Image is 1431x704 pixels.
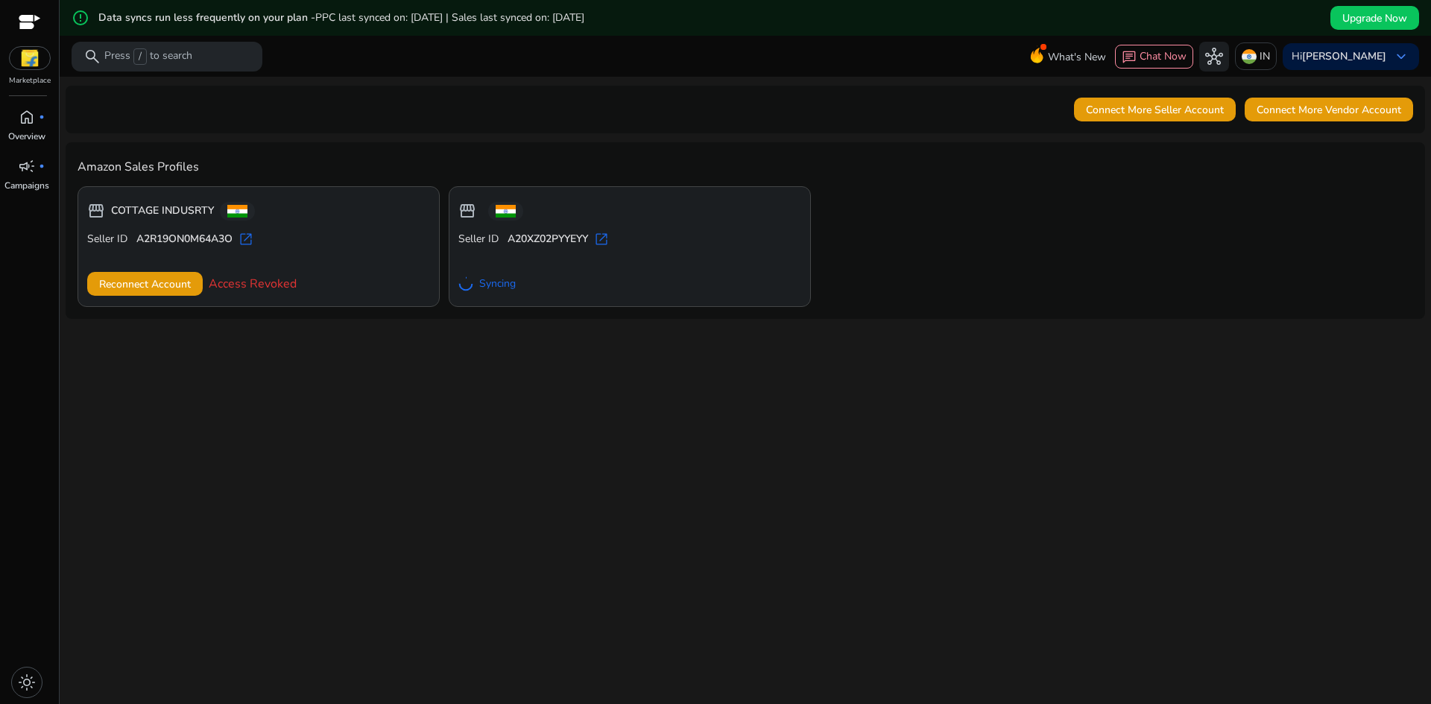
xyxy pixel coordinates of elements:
[78,160,1413,174] h4: Amazon Sales Profiles
[1302,49,1386,63] b: [PERSON_NAME]
[39,163,45,169] span: fiber_manual_record
[4,179,49,192] p: Campaigns
[1140,49,1187,63] span: Chat Now
[1086,102,1224,118] span: Connect More Seller Account
[104,48,192,65] p: Press to search
[111,203,214,218] b: COTTAGE INDUSRTY
[1257,102,1401,118] span: Connect More Vendor Account
[1242,49,1257,64] img: in.svg
[458,202,476,220] span: storefront
[87,272,203,296] button: Reconnect Account
[315,10,584,25] span: PPC last synced on: [DATE] | Sales last synced on: [DATE]
[98,12,584,25] h5: Data syncs run less frequently on your plan -
[1199,42,1229,72] button: hub
[8,130,45,143] p: Overview
[238,232,253,247] span: open_in_new
[1115,45,1193,69] button: chatChat Now
[1330,6,1419,30] button: Upgrade Now
[1205,48,1223,66] span: hub
[594,232,609,247] span: open_in_new
[1392,48,1410,66] span: keyboard_arrow_down
[209,275,297,293] span: Access Revoked
[458,232,499,247] span: Seller ID
[1342,10,1407,26] span: Upgrade Now
[1074,98,1236,121] button: Connect More Seller Account
[9,75,51,86] p: Marketplace
[1245,98,1413,121] button: Connect More Vendor Account
[83,48,101,66] span: search
[18,157,36,175] span: campaign
[1260,43,1270,69] p: IN
[1048,44,1106,70] span: What's New
[18,673,36,691] span: light_mode
[136,232,233,247] b: A2R19ON0M64A3O
[508,232,588,247] b: A20XZ02PYYEYY
[87,232,127,247] span: Seller ID
[479,276,516,291] span: Syncing
[39,114,45,120] span: fiber_manual_record
[99,276,191,292] span: Reconnect Account
[18,108,36,126] span: home
[1292,51,1386,62] p: Hi
[10,47,50,69] img: flipkart.svg
[87,202,105,220] span: storefront
[1122,50,1137,65] span: chat
[133,48,147,65] span: /
[72,9,89,27] mat-icon: error_outline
